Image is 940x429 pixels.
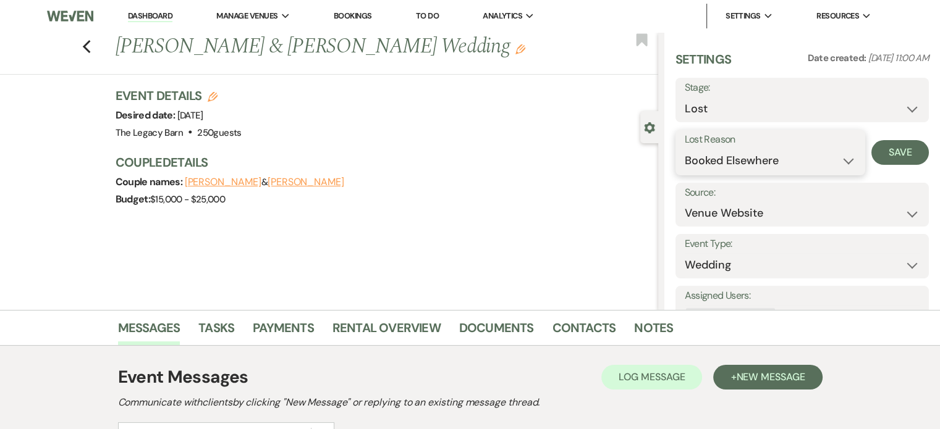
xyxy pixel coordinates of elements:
[128,10,172,22] a: Dashboard
[116,175,185,188] span: Couple names:
[416,10,439,21] a: To Do
[483,10,522,22] span: Analytics
[118,395,823,410] h2: Communicate with clients by clicking "New Message" or replying to an existing message thread.
[808,52,868,64] span: Date created:
[332,318,441,345] a: Rental Overview
[868,52,929,64] span: [DATE] 11:00 AM
[713,365,822,389] button: +New Message
[634,318,673,345] a: Notes
[116,32,545,62] h1: [PERSON_NAME] & [PERSON_NAME] Wedding
[459,318,534,345] a: Documents
[185,176,344,188] span: &
[268,177,344,187] button: [PERSON_NAME]
[118,318,180,345] a: Messages
[619,370,685,383] span: Log Message
[118,364,248,390] h1: Event Messages
[116,154,646,171] h3: Couple Details
[116,87,242,104] h3: Event Details
[686,308,762,326] div: [PERSON_NAME]
[675,51,732,78] h3: Settings
[150,193,225,206] span: $15,000 - $25,000
[685,131,856,149] label: Lost Reason
[515,43,525,54] button: Edit
[334,10,372,21] a: Bookings
[736,370,805,383] span: New Message
[253,318,314,345] a: Payments
[116,127,183,139] span: The Legacy Barn
[685,235,920,253] label: Event Type:
[185,177,261,187] button: [PERSON_NAME]
[685,287,920,305] label: Assigned Users:
[685,79,920,97] label: Stage:
[553,318,616,345] a: Contacts
[197,127,241,139] span: 250 guests
[726,10,761,22] span: Settings
[116,109,177,122] span: Desired date:
[47,3,93,29] img: Weven Logo
[871,140,929,165] button: Save
[216,10,277,22] span: Manage Venues
[177,109,203,122] span: [DATE]
[198,318,234,345] a: Tasks
[116,193,151,206] span: Budget:
[601,365,702,389] button: Log Message
[685,184,920,202] label: Source:
[816,10,859,22] span: Resources
[644,121,655,133] button: Close lead details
